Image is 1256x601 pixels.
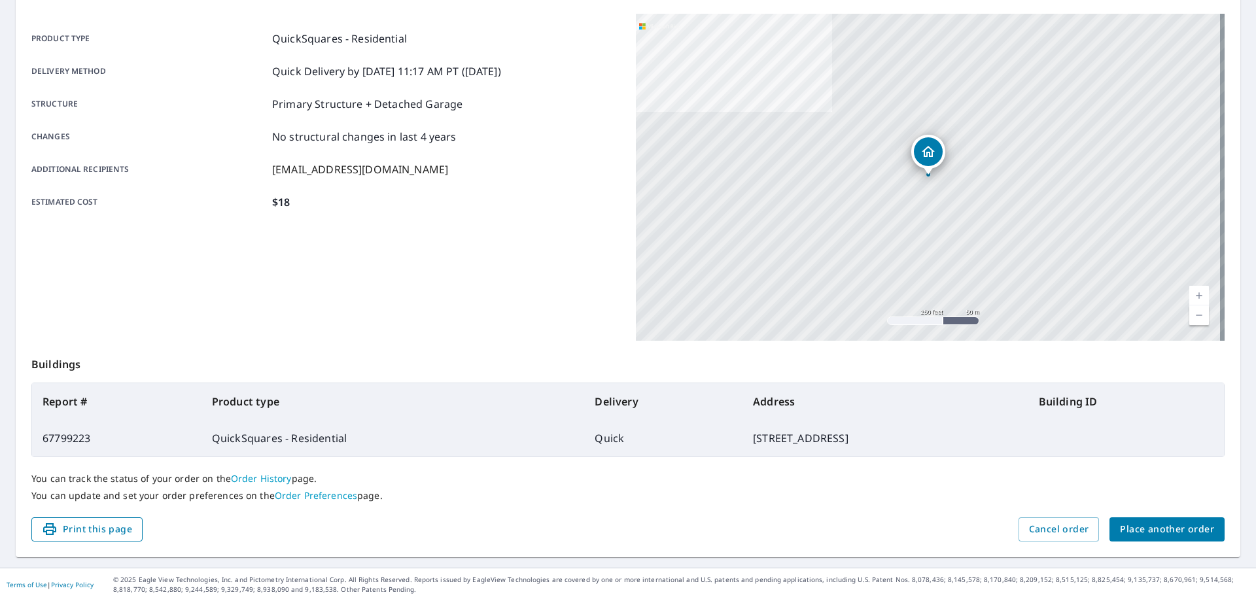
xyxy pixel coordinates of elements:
[911,135,945,175] div: Dropped pin, building 1, Residential property, 7 Breckenridge Dr Shamong, NJ 08088
[272,96,462,112] p: Primary Structure + Detached Garage
[1028,383,1224,420] th: Building ID
[742,420,1028,456] td: [STREET_ADDRESS]
[584,420,742,456] td: Quick
[31,129,267,145] p: Changes
[7,581,94,589] p: |
[51,580,94,589] a: Privacy Policy
[31,194,267,210] p: Estimated cost
[31,31,267,46] p: Product type
[32,383,201,420] th: Report #
[272,63,501,79] p: Quick Delivery by [DATE] 11:17 AM PT ([DATE])
[272,162,448,177] p: [EMAIL_ADDRESS][DOMAIN_NAME]
[231,472,292,485] a: Order History
[272,194,290,210] p: $18
[742,383,1028,420] th: Address
[7,580,47,589] a: Terms of Use
[1189,286,1209,305] a: Current Level 17, Zoom In
[1189,305,1209,325] a: Current Level 17, Zoom Out
[584,383,742,420] th: Delivery
[1120,521,1214,538] span: Place another order
[113,575,1249,594] p: © 2025 Eagle View Technologies, Inc. and Pictometry International Corp. All Rights Reserved. Repo...
[31,517,143,541] button: Print this page
[31,341,1225,383] p: Buildings
[275,489,357,502] a: Order Preferences
[272,129,457,145] p: No structural changes in last 4 years
[31,490,1225,502] p: You can update and set your order preferences on the page.
[1029,521,1089,538] span: Cancel order
[31,473,1225,485] p: You can track the status of your order on the page.
[1109,517,1225,541] button: Place another order
[31,162,267,177] p: Additional recipients
[1019,517,1100,541] button: Cancel order
[31,63,267,79] p: Delivery method
[42,521,132,538] span: Print this page
[31,96,267,112] p: Structure
[201,420,585,456] td: QuickSquares - Residential
[272,31,407,46] p: QuickSquares - Residential
[32,420,201,456] td: 67799223
[201,383,585,420] th: Product type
